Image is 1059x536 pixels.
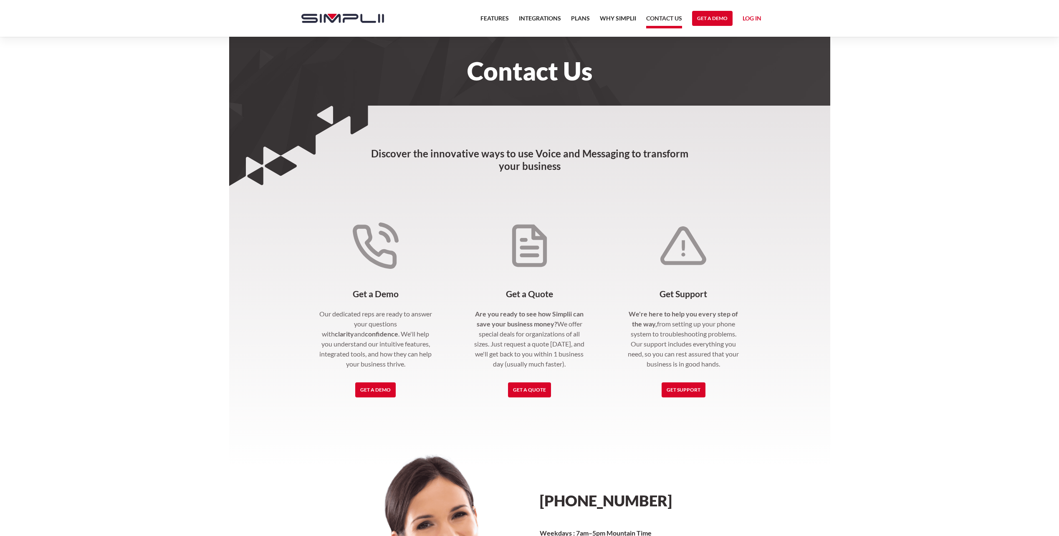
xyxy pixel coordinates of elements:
[318,309,434,369] p: Our dedicated reps are ready to answer your questions with and . We'll help you understand our in...
[293,62,766,80] h1: Contact Us
[355,382,396,397] a: Get a Demo
[472,309,587,369] p: We offer special deals for organizations of all sizes. Just request a quote [DATE], and we'll get...
[646,13,682,28] a: Contact US
[318,289,434,299] h4: Get a Demo
[519,13,561,28] a: Integrations
[335,330,354,338] strong: clarity
[508,382,551,397] a: Get a Quote
[600,13,636,28] a: Why Simplii
[692,11,733,26] a: Get a Demo
[371,147,688,172] strong: Discover the innovative ways to use Voice and Messaging to transform your business
[626,309,741,369] p: from setting up your phone system to troubleshooting problems. Our support includes everything yo...
[480,13,509,28] a: Features
[475,310,584,328] strong: Are you ready to see how Simplii can save your business money?
[662,382,705,397] a: Get Support
[472,289,587,299] h4: Get a Quote
[629,310,738,328] strong: We're here to help you every step of the way,
[626,289,741,299] h4: Get Support
[743,13,761,26] a: Log in
[365,330,398,338] strong: confidence
[540,491,672,510] a: [PHONE_NUMBER]
[571,13,590,28] a: Plans
[301,14,384,23] img: Simplii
